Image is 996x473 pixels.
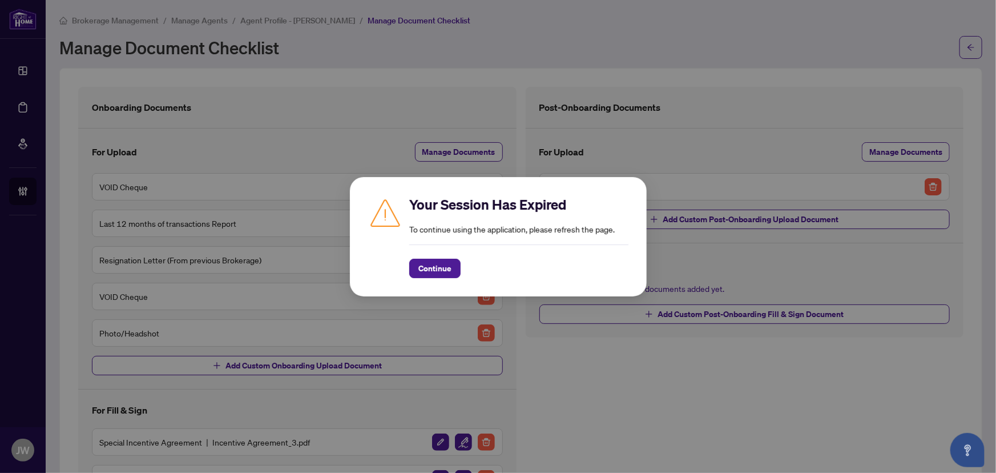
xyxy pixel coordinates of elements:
span: Continue [418,259,451,278]
button: Continue [409,259,461,278]
h2: Your Session Has Expired [409,195,628,214]
div: To continue using the application, please refresh the page. [409,195,628,278]
img: Caution icon [368,195,402,230]
button: Open asap [950,433,985,467]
